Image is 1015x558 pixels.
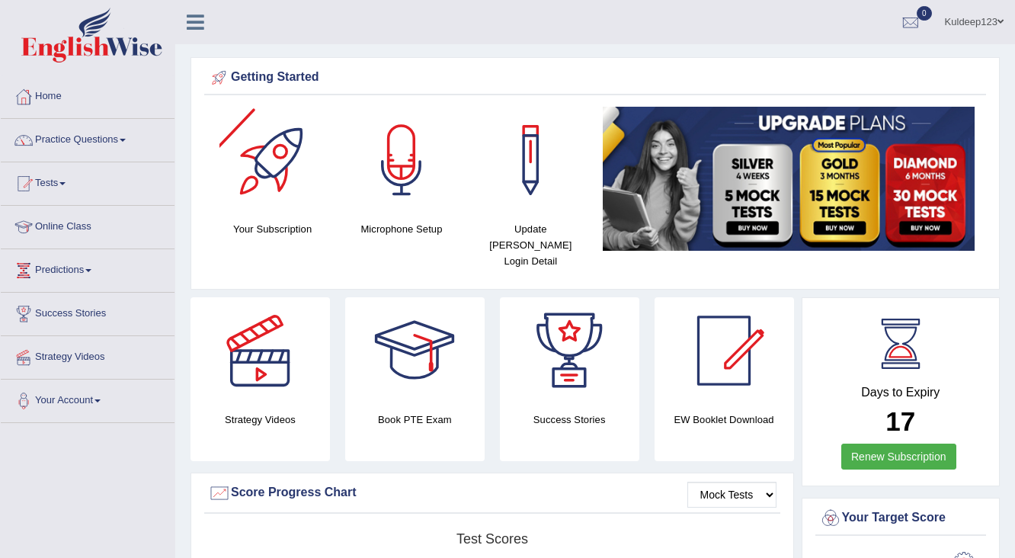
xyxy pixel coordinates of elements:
a: Success Stories [1,293,175,331]
h4: Book PTE Exam [345,412,485,428]
h4: EW Booklet Download [655,412,794,428]
h4: Strategy Videos [191,412,330,428]
a: Home [1,75,175,114]
span: 0 [917,6,932,21]
a: Online Class [1,206,175,244]
h4: Days to Expiry [819,386,983,399]
a: Practice Questions [1,119,175,157]
div: Getting Started [208,66,982,89]
h4: Your Subscription [216,221,329,237]
b: 17 [885,406,915,436]
div: Your Target Score [819,507,983,530]
a: Your Account [1,380,175,418]
a: Predictions [1,249,175,287]
h4: Microphone Setup [344,221,458,237]
a: Renew Subscription [841,444,956,470]
img: small5.jpg [603,107,975,251]
a: Tests [1,162,175,200]
div: Score Progress Chart [208,482,776,505]
h4: Success Stories [500,412,639,428]
tspan: Test scores [456,531,528,547]
h4: Update [PERSON_NAME] Login Detail [474,221,588,269]
a: Strategy Videos [1,336,175,374]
